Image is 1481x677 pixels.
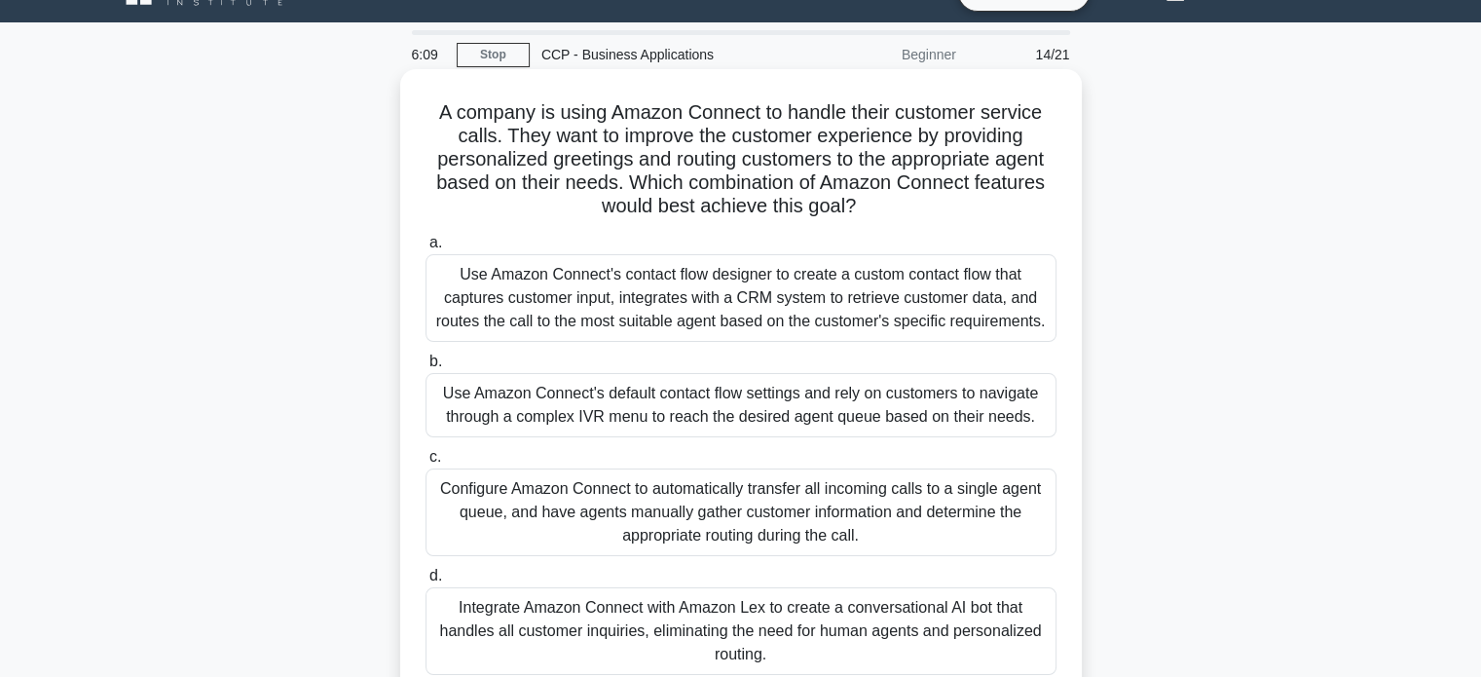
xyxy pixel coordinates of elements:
[426,373,1056,437] div: Use Amazon Connect's default contact flow settings and rely on customers to navigate through a co...
[426,469,1056,556] div: Configure Amazon Connect to automatically transfer all incoming calls to a single agent queue, an...
[429,353,442,369] span: b.
[400,35,457,74] div: 6:09
[429,448,441,465] span: c.
[797,35,968,74] div: Beginner
[429,567,442,583] span: d.
[457,43,530,67] a: Stop
[530,35,797,74] div: CCP - Business Applications
[424,100,1058,219] h5: A company is using Amazon Connect to handle their customer service calls. They want to improve th...
[426,587,1056,675] div: Integrate Amazon Connect with Amazon Lex to create a conversational AI bot that handles all custo...
[426,254,1056,342] div: Use Amazon Connect's contact flow designer to create a custom contact flow that captures customer...
[429,234,442,250] span: a.
[968,35,1082,74] div: 14/21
